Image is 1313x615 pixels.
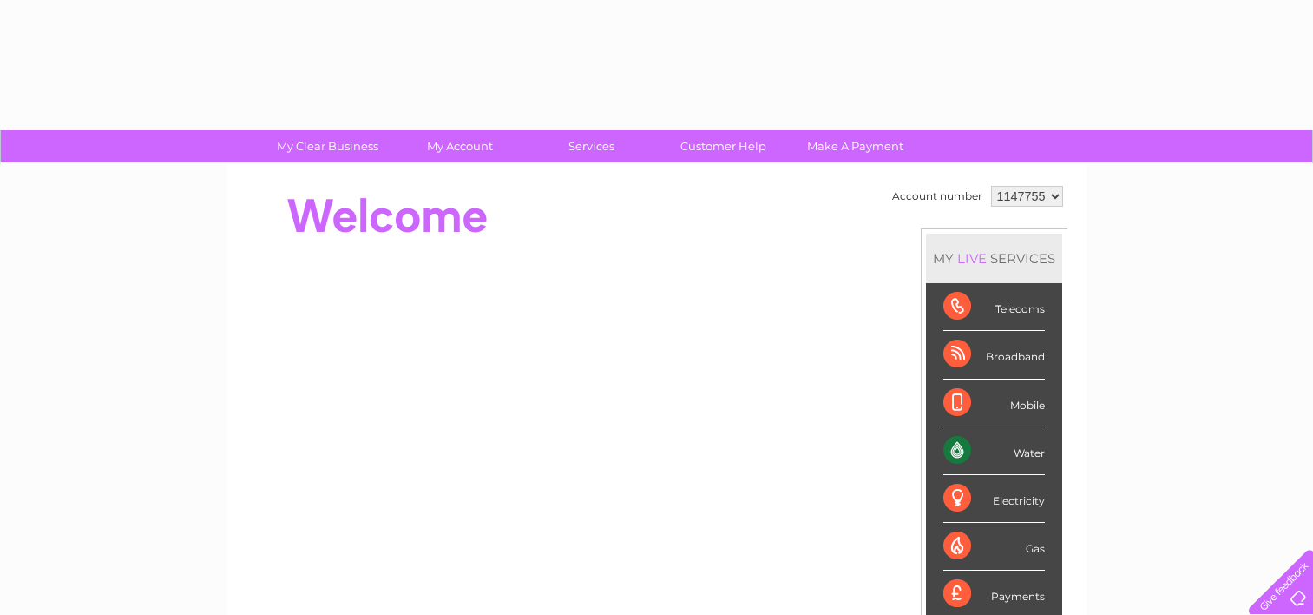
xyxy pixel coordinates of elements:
div: MY SERVICES [926,234,1062,283]
td: Account number [888,182,987,211]
div: Mobile [943,380,1045,427]
a: Services [520,130,663,162]
div: Gas [943,523,1045,571]
a: My Account [388,130,531,162]
div: Telecoms [943,283,1045,331]
div: Water [943,427,1045,475]
a: Customer Help [652,130,795,162]
a: Make A Payment [784,130,927,162]
div: LIVE [954,250,990,267]
a: My Clear Business [256,130,399,162]
div: Broadband [943,331,1045,379]
div: Electricity [943,475,1045,523]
